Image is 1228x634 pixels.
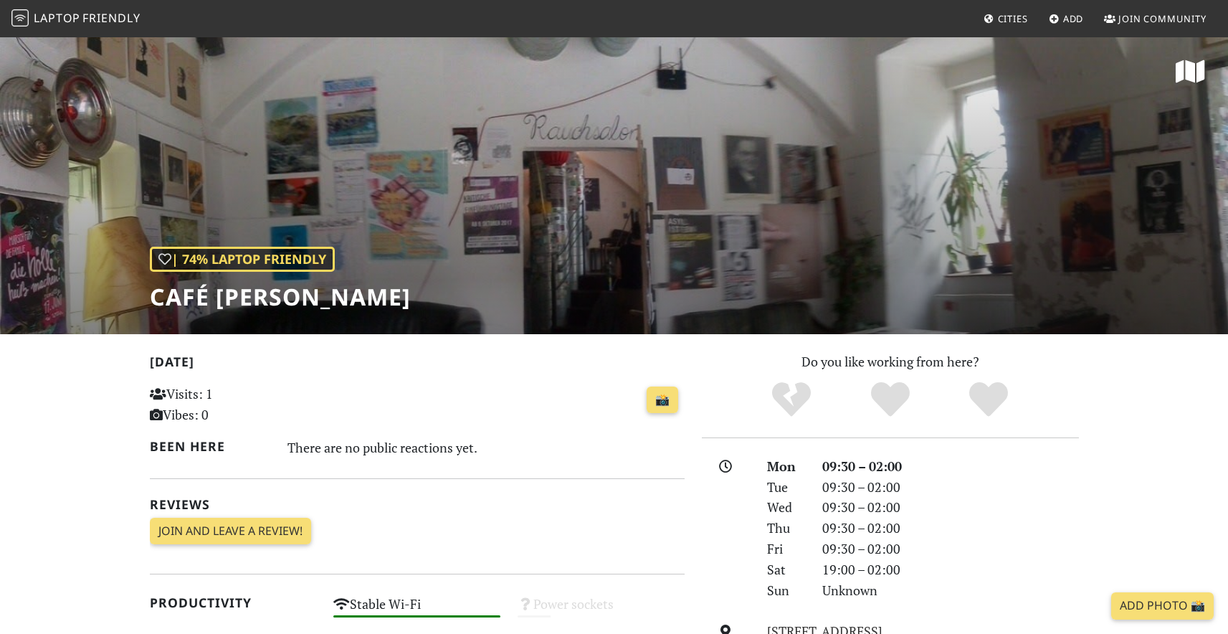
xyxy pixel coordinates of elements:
div: 19:00 – 02:00 [814,559,1087,580]
a: Join and leave a review! [150,518,311,545]
div: Unknown [814,580,1087,601]
div: Definitely! [939,380,1038,420]
div: 09:30 – 02:00 [814,539,1087,559]
h2: Been here [150,439,271,454]
div: Tue [758,477,813,498]
div: 09:30 – 02:00 [814,477,1087,498]
div: Thu [758,518,813,539]
a: LaptopFriendly LaptopFriendly [11,6,141,32]
div: Power sockets [509,592,693,629]
div: Stable Wi-Fi [325,592,509,629]
div: No [742,380,841,420]
div: Mon [758,456,813,477]
p: Do you like working from here? [702,351,1079,372]
div: Sun [758,580,813,601]
span: Join Community [1118,12,1206,25]
a: Cities [978,6,1034,32]
span: Laptop [34,10,80,26]
img: LaptopFriendly [11,9,29,27]
div: Wed [758,497,813,518]
div: There are no public reactions yet. [287,436,685,459]
a: Add [1043,6,1090,32]
span: Cities [998,12,1028,25]
a: Join Community [1098,6,1212,32]
div: 09:30 – 02:00 [814,497,1087,518]
h1: Café [PERSON_NAME] [150,283,411,311]
h2: [DATE] [150,354,685,375]
p: Visits: 1 Vibes: 0 [150,384,317,425]
span: Friendly [82,10,140,26]
span: Add [1063,12,1084,25]
div: Fri [758,539,813,559]
h2: Reviews [150,497,685,512]
div: Sat [758,559,813,580]
a: Add Photo 📸 [1111,592,1214,620]
div: 09:30 – 02:00 [814,456,1087,477]
div: 09:30 – 02:00 [814,518,1087,539]
a: 📸 [647,387,678,414]
div: | 74% Laptop Friendly [150,247,335,272]
div: Yes [841,380,940,420]
h2: Productivity [150,595,317,610]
